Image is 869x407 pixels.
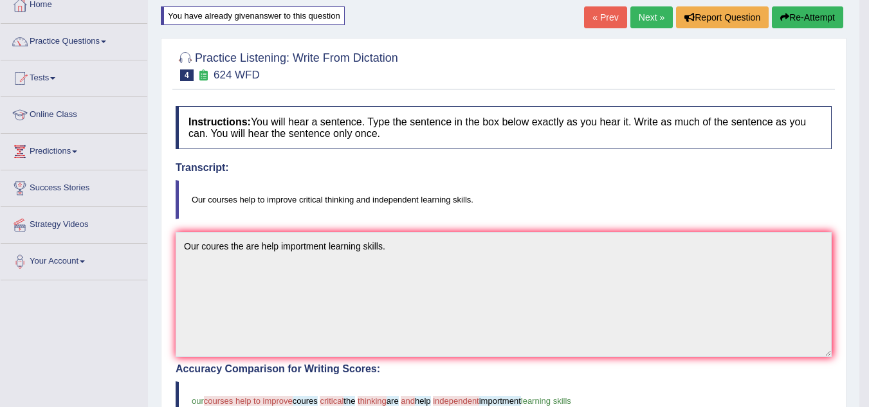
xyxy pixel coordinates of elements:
[1,207,147,239] a: Strategy Videos
[387,396,399,406] span: are
[630,6,673,28] a: Next »
[401,396,415,406] span: and
[1,244,147,276] a: Your Account
[676,6,769,28] button: Report Question
[176,106,832,149] h4: You will hear a sentence. Type the sentence in the box below exactly as you hear it. Write as muc...
[479,396,521,406] span: importment
[584,6,627,28] a: « Prev
[772,6,843,28] button: Re-Attempt
[1,97,147,129] a: Online Class
[293,396,318,406] span: coures
[188,116,251,127] b: Instructions:
[161,6,345,25] div: You have already given answer to this question
[320,396,343,406] span: critical
[214,69,260,81] small: 624 WFD
[358,396,387,406] span: thinking
[343,396,355,406] span: the
[415,396,431,406] span: help
[1,170,147,203] a: Success Stories
[1,60,147,93] a: Tests
[192,396,204,406] span: our
[176,363,832,375] h4: Accuracy Comparison for Writing Scores:
[433,396,479,406] span: independent
[180,69,194,81] span: 4
[176,49,398,81] h2: Practice Listening: Write From Dictation
[176,162,832,174] h4: Transcript:
[197,69,210,82] small: Exam occurring question
[521,396,571,406] span: learning skills
[176,180,832,219] blockquote: Our courses help to improve critical thinking and independent learning skills.
[204,396,293,406] span: courses help to improve
[1,134,147,166] a: Predictions
[1,24,147,56] a: Practice Questions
